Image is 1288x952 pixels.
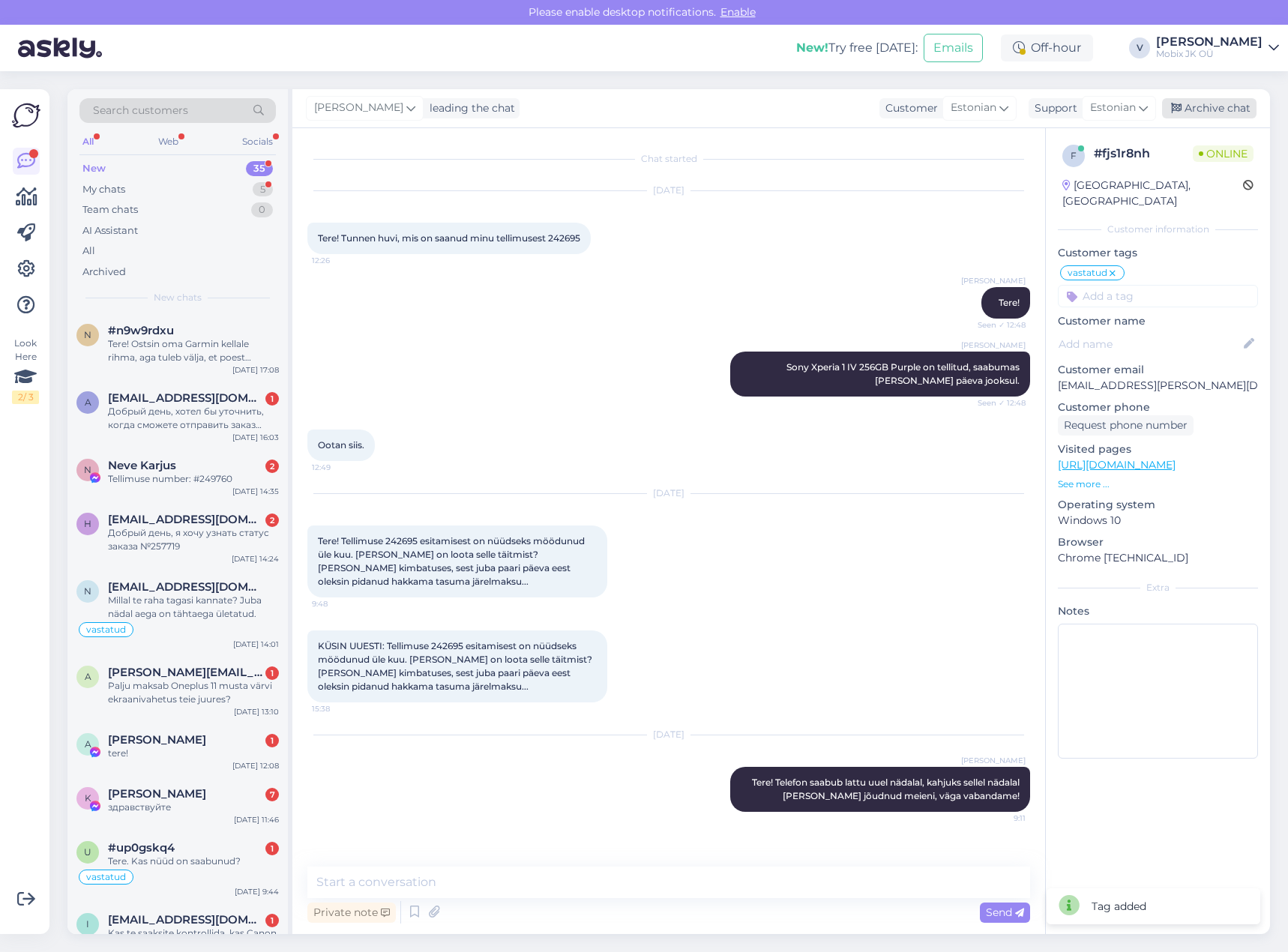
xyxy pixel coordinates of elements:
[246,161,273,176] div: 35
[108,324,174,337] span: #n9w9rdxu
[108,666,264,679] span: arnold@dreamdecora.ee
[12,391,39,404] div: 2 / 3
[232,553,279,564] div: [DATE] 14:24
[796,40,828,55] b: New!
[232,486,279,497] div: [DATE] 14:35
[969,319,1026,331] span: Seen ✓ 12:48
[969,397,1026,409] span: Seen ✓ 12:48
[84,846,91,858] span: u
[82,161,106,176] div: New
[82,202,138,217] div: Team chats
[108,526,279,553] div: Добрый день, я хочу узнать статус заказа №257719
[1058,245,1258,261] p: Customer tags
[1129,37,1150,58] div: V
[1058,458,1176,472] a: [URL][DOMAIN_NAME]
[1058,400,1258,415] p: Customer phone
[253,182,273,197] div: 5
[1062,178,1243,209] div: [GEOGRAPHIC_DATA], [GEOGRAPHIC_DATA]
[961,275,1026,286] span: [PERSON_NAME]
[1094,145,1193,163] div: # fjs1r8nh
[999,297,1020,308] span: Tere!
[93,103,188,118] span: Search customers
[232,364,279,376] div: [DATE] 17:08
[85,792,91,804] span: K
[265,842,279,855] div: 1
[318,439,364,451] span: Ootan siis.
[1058,378,1258,394] p: [EMAIL_ADDRESS][PERSON_NAME][DOMAIN_NAME]
[86,873,126,882] span: vastatud
[314,100,403,116] span: [PERSON_NAME]
[1058,497,1258,513] p: Operating system
[424,100,515,116] div: leading the chat
[986,906,1024,919] span: Send
[108,733,206,747] span: Aleksandra Voronina
[12,101,40,130] img: Askly Logo
[108,747,279,760] div: tere!
[1162,98,1257,118] div: Archive chat
[265,734,279,747] div: 1
[961,340,1026,351] span: [PERSON_NAME]
[235,886,279,897] div: [DATE] 9:44
[1092,899,1146,915] div: Tag added
[84,518,91,529] span: h
[85,671,91,682] span: a
[961,755,1026,766] span: [PERSON_NAME]
[318,232,580,244] span: Tere! Tunnen huvi, mis on saanud minu tellimusest 242695
[318,535,587,587] span: Tere! Tellimuse 242695 esitamisest on nüüdseks möödunud üle kuu. [PERSON_NAME] on loota selle täi...
[1090,100,1136,116] span: Estonian
[108,472,279,486] div: Tellimuse number: #249760
[84,329,91,340] span: n
[82,244,95,259] div: All
[1001,34,1093,61] div: Off-hour
[1058,223,1258,236] div: Customer information
[1058,581,1258,594] div: Extra
[108,841,175,855] span: #up0gskq4
[312,703,368,714] span: 15:38
[265,513,279,527] div: 2
[1193,145,1254,162] span: Online
[1156,36,1263,48] div: [PERSON_NAME]
[879,100,938,116] div: Customer
[108,801,279,814] div: здравствуйте
[1058,477,1258,491] p: See more ...
[108,594,279,621] div: Millal te raha tagasi kannate? Juba nädal aega on tähtaega ületatud.
[312,462,368,473] span: 12:49
[85,738,91,750] span: A
[86,918,89,930] span: i
[1058,603,1258,619] p: Notes
[1058,285,1258,307] input: Add a tag
[234,706,279,717] div: [DATE] 13:10
[307,152,1030,166] div: Chat started
[155,132,181,151] div: Web
[312,255,368,266] span: 12:26
[108,913,264,927] span: info@smartway.ee
[1156,36,1279,60] a: [PERSON_NAME]Mobix JK OÜ
[1058,415,1194,436] div: Request phone number
[108,787,206,801] span: Karina Terras
[108,391,264,405] span: artyomkuleshov@gmail.com
[239,132,276,151] div: Socials
[1058,313,1258,329] p: Customer name
[232,760,279,771] div: [DATE] 12:08
[84,464,91,475] span: N
[307,184,1030,197] div: [DATE]
[234,814,279,825] div: [DATE] 11:46
[265,788,279,801] div: 7
[307,903,396,923] div: Private note
[108,580,264,594] span: nilsmikk@gmail.com
[84,585,91,597] span: n
[1156,48,1263,60] div: Mobix JK OÜ
[1071,150,1077,161] span: f
[716,5,760,19] span: Enable
[318,640,595,692] span: KÜSIN UUESTI: Tellimuse 242695 esitamisest on nüüdseks möödunud üle kuu. [PERSON_NAME] on loota s...
[233,639,279,650] div: [DATE] 14:01
[265,666,279,680] div: 1
[1058,513,1258,528] p: Windows 10
[1029,100,1077,116] div: Support
[265,460,279,473] div: 2
[1058,550,1258,566] p: Chrome [TECHNICAL_ID]
[79,132,97,151] div: All
[82,223,138,238] div: AI Assistant
[154,291,202,304] span: New chats
[251,202,273,217] div: 0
